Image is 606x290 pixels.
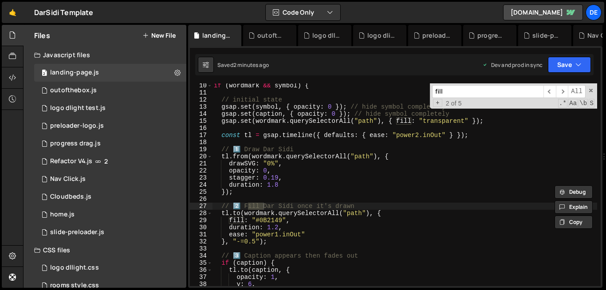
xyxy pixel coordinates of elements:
[50,193,91,201] div: Cloudbeds.js
[34,7,94,18] div: DarSidi Template
[190,160,212,167] div: 21
[257,31,286,40] div: outofthebox.js
[543,85,556,98] span: ​
[555,185,593,199] button: Debug
[190,281,212,288] div: 38
[503,4,583,20] a: [DOMAIN_NAME]
[50,104,106,112] div: logo dlight test.js
[233,61,269,69] div: 2 minutes ago
[190,167,212,174] div: 22
[190,82,212,89] div: 10
[190,224,212,231] div: 30
[34,170,186,188] div: 15943/48056.js
[367,31,396,40] div: logo dlight test.js
[50,211,75,219] div: home.js
[190,174,212,181] div: 23
[422,31,451,40] div: preloader-logo.js
[50,175,86,183] div: Nav Click.js
[24,46,186,64] div: Javascript files
[2,2,24,23] a: 🤙
[190,103,212,110] div: 13
[532,31,561,40] div: slide-preloader.js
[50,140,101,148] div: progress drag.js
[34,82,186,99] div: 15943/48319.js
[482,61,543,69] div: Dev and prod in sync
[190,146,212,153] div: 19
[34,188,186,206] div: 15943/47638.js
[190,132,212,139] div: 17
[142,32,176,39] button: New File
[34,153,186,170] div: 15943/47458.js
[190,203,212,210] div: 27
[217,61,269,69] div: Saved
[24,241,186,259] div: CSS files
[34,31,50,40] h2: Files
[190,110,212,118] div: 14
[50,264,99,272] div: logo dllight.css
[202,31,231,40] div: landing-page.js
[190,217,212,224] div: 29
[433,99,442,107] span: Toggle Replace mode
[190,266,212,274] div: 36
[50,69,99,77] div: landing-page.js
[50,86,97,94] div: outofthebox.js
[558,99,567,108] span: RegExp Search
[578,99,588,108] span: Whole Word Search
[34,117,186,135] div: 15943/48230.js
[586,4,602,20] a: De
[34,135,186,153] div: 15943/48069.js
[190,181,212,188] div: 24
[190,274,212,281] div: 37
[34,99,186,117] div: 15943/48313.js
[34,223,186,241] div: 15943/48068.js
[190,210,212,217] div: 28
[548,57,591,73] button: Save
[556,85,568,98] span: ​
[190,238,212,245] div: 32
[34,206,186,223] div: 15943/42886.js
[568,85,586,98] span: Alt-Enter
[589,99,594,108] span: Search In Selection
[190,96,212,103] div: 12
[50,228,104,236] div: slide-preloader.js
[50,157,92,165] div: Refactor V4.js
[432,85,543,98] input: Search for
[190,139,212,146] div: 18
[190,188,212,196] div: 25
[190,153,212,160] div: 20
[190,252,212,259] div: 34
[190,125,212,132] div: 16
[190,196,212,203] div: 26
[555,216,593,229] button: Copy
[266,4,340,20] button: Code Only
[312,31,341,40] div: logo dllight.css
[34,259,186,277] div: 15943/48318.css
[477,31,506,40] div: progress drag.js
[104,158,108,165] span: 2
[555,200,593,214] button: Explain
[34,64,186,82] div: landing-page.js
[50,122,104,130] div: preloader-logo.js
[190,231,212,238] div: 31
[190,245,212,252] div: 33
[42,70,47,77] span: 2
[568,99,578,108] span: CaseSensitive Search
[190,259,212,266] div: 35
[190,89,212,96] div: 11
[190,118,212,125] div: 15
[50,282,99,290] div: rooms style.css
[442,100,465,107] span: 2 of 5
